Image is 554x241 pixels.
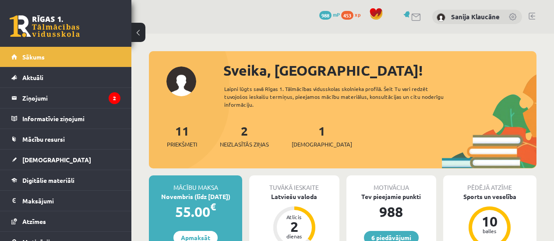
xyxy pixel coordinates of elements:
legend: Informatīvie ziņojumi [22,108,120,129]
a: Sākums [11,47,120,67]
div: Tuvākā ieskaite [249,175,339,192]
a: Ziņojumi2 [11,88,120,108]
div: Motivācija [346,175,436,192]
div: Sports un veselība [443,192,536,201]
div: 55.00 [149,201,242,222]
span: 453 [341,11,353,20]
legend: Maksājumi [22,191,120,211]
a: 988 mP [319,11,340,18]
span: Neizlasītās ziņas [220,140,269,149]
span: [DEMOGRAPHIC_DATA] [292,140,352,149]
a: Sanija Klaucāne [451,12,500,21]
span: Priekšmeti [167,140,197,149]
span: [DEMOGRAPHIC_DATA] [22,156,91,164]
span: 988 [319,11,332,20]
span: mP [333,11,340,18]
a: Maksājumi [11,191,120,211]
a: Aktuāli [11,67,120,87]
div: Laipni lūgts savā Rīgas 1. Tālmācības vidusskolas skolnieka profilā. Šeit Tu vari redzēt tuvojošo... [224,85,457,108]
div: balles [476,228,503,234]
div: 2 [281,220,307,234]
span: Atzīmes [22,217,46,225]
span: Digitālie materiāli [22,176,74,184]
a: 1[DEMOGRAPHIC_DATA] [292,123,352,149]
a: 2Neizlasītās ziņas [220,123,269,149]
div: Pēdējā atzīme [443,175,536,192]
span: Aktuāli [22,73,43,81]
i: 2 [109,92,120,104]
div: Tev pieejamie punkti [346,192,436,201]
span: xp [355,11,360,18]
span: € [210,200,216,213]
img: Sanija Klaucāne [437,13,445,22]
a: Digitālie materiāli [11,170,120,190]
div: Sveika, [GEOGRAPHIC_DATA]! [223,60,536,81]
div: Mācību maksa [149,175,242,192]
div: 988 [346,201,436,222]
a: Informatīvie ziņojumi [11,108,120,129]
a: 11Priekšmeti [167,123,197,149]
legend: Ziņojumi [22,88,120,108]
span: Sākums [22,53,45,61]
a: Atzīmes [11,211,120,231]
a: 453 xp [341,11,365,18]
a: Rīgas 1. Tālmācības vidusskola [10,15,80,37]
div: dienas [281,234,307,239]
div: 10 [476,214,503,228]
span: Mācību resursi [22,135,65,143]
div: Novembris (līdz [DATE]) [149,192,242,201]
div: Latviešu valoda [249,192,339,201]
a: [DEMOGRAPHIC_DATA] [11,150,120,170]
div: Atlicis [281,214,307,220]
a: Mācību resursi [11,129,120,149]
